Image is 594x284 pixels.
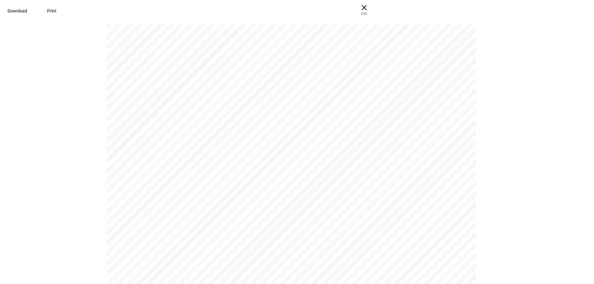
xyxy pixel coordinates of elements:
[7,8,27,13] span: Download
[354,7,374,16] span: ESC
[433,41,462,46] a: https://www.ethic.com/
[40,5,64,17] button: Print
[342,41,431,45] span: [PERSON_NAME] 9109 | Portfolio Report
[47,8,56,13] span: Print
